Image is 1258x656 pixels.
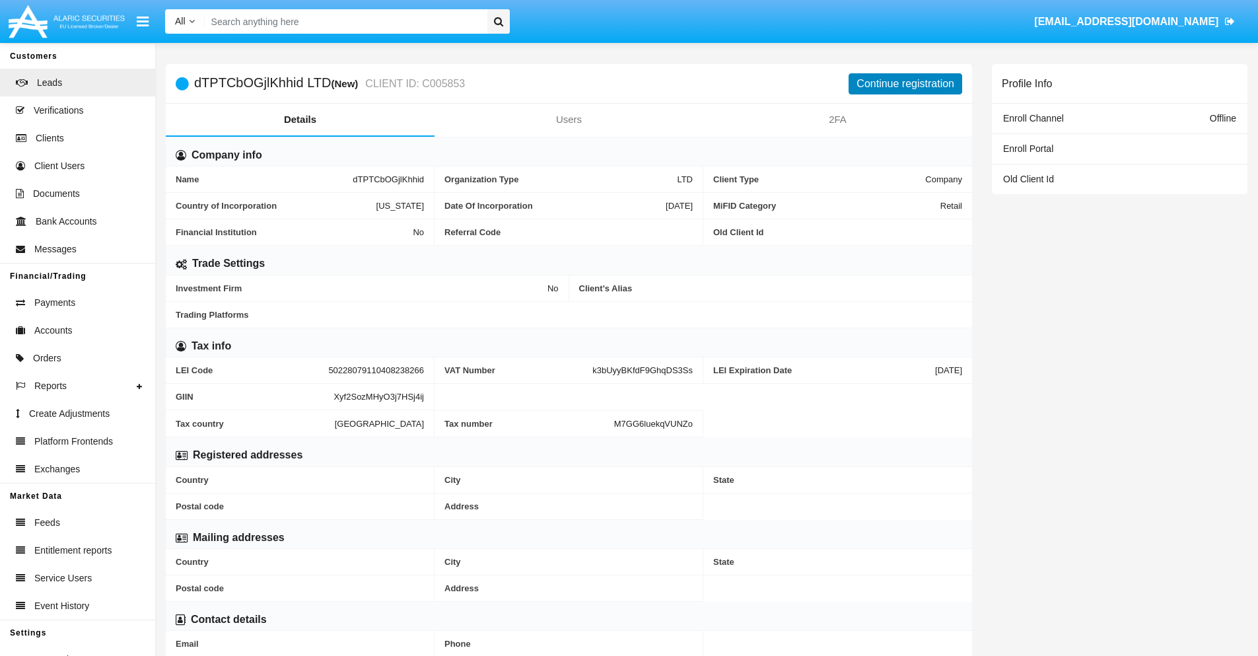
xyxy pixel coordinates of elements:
[166,104,435,135] a: Details
[29,407,110,421] span: Create Adjustments
[677,174,693,184] span: LTD
[34,462,80,476] span: Exchanges
[413,227,424,237] span: No
[1034,16,1218,27] span: [EMAIL_ADDRESS][DOMAIN_NAME]
[362,79,465,89] small: CLIENT ID: C005853
[1210,113,1236,124] span: Offline
[34,379,67,393] span: Reports
[435,104,703,135] a: Users
[176,392,333,402] span: GIIN
[444,557,693,567] span: City
[444,365,592,375] span: VAT Number
[194,76,465,91] h5: dTPTCbOGjlKhhid LTD
[444,639,693,649] span: Phone
[33,351,61,365] span: Orders
[444,501,693,511] span: Address
[592,365,693,375] span: k3bUyyBKfdF9GhqDS3Ss
[193,530,285,545] h6: Mailing addresses
[176,557,424,567] span: Country
[1003,143,1053,154] span: Enroll Portal
[328,365,424,375] span: 50228079110408238266
[713,174,925,184] span: Client Type
[37,76,62,90] span: Leads
[176,201,376,211] span: Country of Incorporation
[353,174,424,184] span: dTPTCbOGjlKhhid
[444,583,693,593] span: Address
[444,227,693,237] span: Referral Code
[176,227,413,237] span: Financial Institution
[36,215,97,229] span: Bank Accounts
[34,516,60,530] span: Feeds
[614,419,693,429] span: M7GG6luekqVUNZo
[331,76,362,91] div: (New)
[935,365,962,375] span: [DATE]
[34,599,89,613] span: Event History
[34,242,77,256] span: Messages
[376,201,424,211] span: [US_STATE]
[713,201,940,211] span: MiFID Category
[192,256,265,271] h6: Trade Settings
[444,475,693,485] span: City
[176,283,547,293] span: Investment Firm
[7,2,127,41] img: Logo image
[176,475,424,485] span: Country
[34,324,73,338] span: Accounts
[176,310,962,320] span: Trading Platforms
[335,418,424,429] span: [GEOGRAPHIC_DATA]
[34,159,85,173] span: Client Users
[34,571,92,585] span: Service Users
[176,418,335,429] span: Tax country
[165,15,205,28] a: All
[192,148,262,163] h6: Company info
[713,365,935,375] span: LEI Expiration Date
[1028,3,1241,40] a: [EMAIL_ADDRESS][DOMAIN_NAME]
[1003,174,1054,184] span: Old Client Id
[191,612,267,627] h6: Contact details
[205,9,483,34] input: Search
[444,201,666,211] span: Date Of Incorporation
[444,419,614,429] span: Tax number
[176,639,424,649] span: Email
[176,583,424,593] span: Postal code
[36,131,64,145] span: Clients
[175,16,186,26] span: All
[34,104,83,118] span: Verifications
[925,174,962,184] span: Company
[666,201,693,211] span: [DATE]
[34,435,113,449] span: Platform Frontends
[713,227,962,237] span: Old Client Id
[192,339,231,353] h6: Tax info
[849,73,962,94] button: Continue registration
[33,187,80,201] span: Documents
[703,104,972,135] a: 2FA
[1002,77,1052,90] h6: Profile Info
[547,283,559,293] span: No
[940,201,962,211] span: Retail
[176,365,328,375] span: LEI Code
[1003,113,1064,124] span: Enroll Channel
[713,557,962,567] span: State
[444,174,677,184] span: Organization Type
[713,475,962,485] span: State
[176,501,424,511] span: Postal code
[193,448,302,462] h6: Registered addresses
[34,544,112,558] span: Entitlement reports
[176,174,353,184] span: Name
[579,283,963,293] span: Client’s Alias
[34,296,75,310] span: Payments
[333,392,424,402] span: Xyf2SozMHyO3j7HSj4ij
